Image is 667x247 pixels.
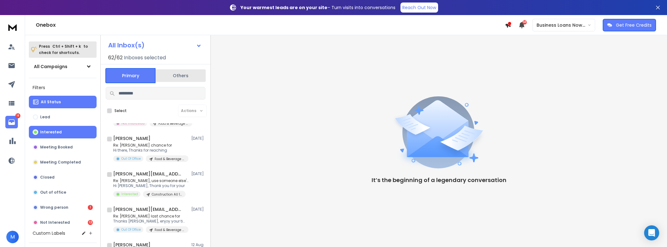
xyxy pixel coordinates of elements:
[400,3,438,13] a: Reach Out Now
[40,190,66,195] p: Out of office
[29,60,97,73] button: All Campaigns
[6,231,19,243] button: M
[241,4,327,11] strong: Your warmest leads are on your site
[40,115,50,120] p: Lead
[113,214,188,219] p: Re: [PERSON_NAME] last chance for
[121,121,145,126] p: Not Interested
[88,220,93,225] div: 13
[191,207,205,212] p: [DATE]
[29,156,97,169] button: Meeting Completed
[29,216,97,229] button: Not Interested13
[644,225,659,240] div: Open Intercom Messenger
[113,135,151,142] h1: [PERSON_NAME]
[537,22,588,28] p: Business Loans Now ([PERSON_NAME])
[41,99,61,105] p: All Status
[33,230,65,236] h3: Custom Labels
[29,201,97,214] button: Wrong person1
[113,219,188,224] p: Thanks [PERSON_NAME], enjoy your time
[40,205,68,210] p: Wrong person
[191,171,205,176] p: [DATE]
[34,63,67,70] h1: All Campaigns
[155,228,185,232] p: Food & Beverage AU 409 List 1 Video CTA
[5,116,18,128] a: 14
[29,96,97,108] button: All Status
[402,4,436,11] p: Reach Out Now
[103,39,207,51] button: All Inbox(s)
[29,141,97,153] button: Meeting Booked
[40,145,73,150] p: Meeting Booked
[603,19,656,31] button: Get Free Credits
[616,22,652,28] p: Get Free Credits
[40,160,81,165] p: Meeting Completed
[88,205,93,210] div: 1
[124,54,166,62] h3: Inboxes selected
[51,43,82,50] span: Ctrl + Shift + k
[40,175,55,180] p: Closed
[29,126,97,138] button: Interested
[114,108,127,113] label: Select
[522,20,527,24] span: 50
[121,192,138,196] p: Interested
[108,54,123,62] span: 62 / 62
[36,21,505,29] h1: Onebox
[15,113,20,118] p: 14
[40,220,70,225] p: Not Interested
[29,83,97,92] h3: Filters
[40,130,62,135] p: Interested
[6,21,19,33] img: logo
[39,43,88,56] p: Press to check for shortcuts.
[241,4,395,11] p: – Turn visits into conversations
[113,206,182,212] h1: [PERSON_NAME][EMAIL_ADDRESS][DOMAIN_NAME]
[29,111,97,123] button: Lead
[152,192,182,197] p: Construction AU 1685 List 2 Appraisal CTA
[29,186,97,199] button: Out of office
[372,176,506,185] p: It’s the beginning of a legendary conversation
[121,156,141,161] p: Out Of Office
[156,69,206,83] button: Others
[113,143,188,148] p: Re: [PERSON_NAME] chance for
[113,178,188,183] p: Re: [PERSON_NAME], use someone else's
[191,136,205,141] p: [DATE]
[113,148,188,153] p: Hi there, Thanks for reaching
[108,42,145,48] h1: All Inbox(s)
[29,171,97,184] button: Closed
[105,68,156,83] button: Primary
[113,183,188,188] p: Hi [PERSON_NAME], Thank you for your
[121,227,141,232] p: Out Of Office
[158,121,188,126] p: Food & Beverage AU 409 List 2 Appraisal CTA
[113,171,182,177] h1: [PERSON_NAME][EMAIL_ADDRESS][DOMAIN_NAME]
[155,157,185,161] p: Food & Beverage AU 409 List 1 Video CTA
